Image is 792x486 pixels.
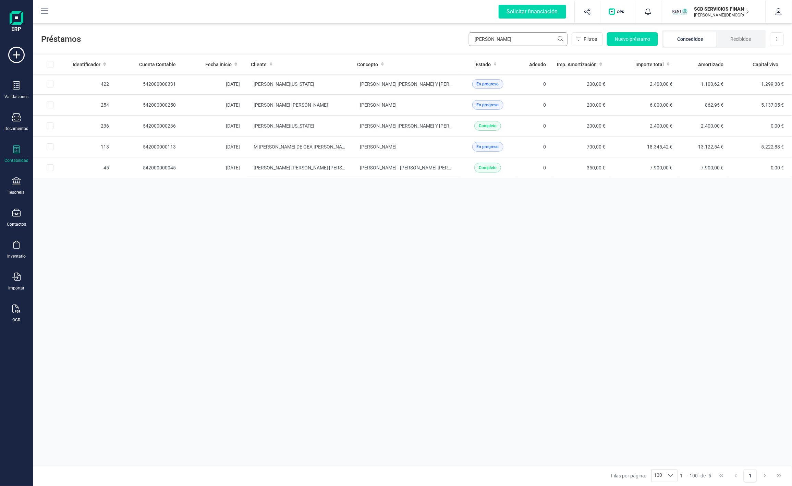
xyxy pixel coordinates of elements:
[584,36,597,43] span: Filtros
[67,116,114,137] td: 236
[572,32,603,46] button: Filtros
[479,165,497,171] span: Completo
[611,157,678,178] td: 7.900,00 €
[744,469,757,482] button: Page 1
[357,61,378,68] span: Concepto
[729,137,792,157] td: 5.222,88 €
[678,95,729,116] td: 862,95 €
[517,95,551,116] td: 0
[529,61,546,68] span: Adeudo
[7,222,26,227] div: Contactos
[469,32,568,46] input: Buscar...
[477,81,499,87] span: En progreso
[181,137,246,157] td: [DATE]
[517,157,551,178] td: 0
[114,157,181,178] td: 542000000045
[729,469,742,482] button: Previous Page
[181,74,246,95] td: [DATE]
[73,61,100,68] span: Identificador
[758,469,771,482] button: Next Page
[114,116,181,137] td: 542000000236
[729,157,792,178] td: 0,00 €
[715,469,728,482] button: First Page
[7,253,26,259] div: Inventario
[670,1,757,23] button: SCSCD SERVICIOS FINANCIEROS SL[PERSON_NAME][DEMOGRAPHIC_DATA][DEMOGRAPHIC_DATA]
[477,144,499,150] span: En progreso
[47,122,53,129] div: Row Selected 893eb6d0-390d-46b7-a9b7-76dc12abfe63
[517,74,551,95] td: 0
[607,32,658,46] button: Nuevo préstamo
[678,74,729,95] td: 1.100,62 €
[47,102,53,108] div: Row Selected f5ce924c-0174-4614-8a8b-671f75d5eda7
[694,5,749,12] p: SCD SERVICIOS FINANCIEROS SL
[181,116,246,137] td: [DATE]
[773,469,786,482] button: Last Page
[551,95,611,116] td: 200,00 €
[678,116,729,137] td: 2.400,00 €
[698,61,723,68] span: Amortizado
[47,164,53,171] div: Row Selected d198310c-bdf6-41e9-9db7-0d60f9831c14
[67,95,114,116] td: 254
[611,116,678,137] td: 2.400,00 €
[490,1,574,23] button: Solicitar financiación
[476,61,491,68] span: Estado
[611,137,678,157] td: 18.345,42 €
[205,61,232,68] span: Fecha inicio
[678,137,729,157] td: 13.122,54 €
[551,157,611,178] td: 350,00 €
[41,34,469,45] span: Préstamos
[729,95,792,116] td: 5.137,05 €
[557,61,597,68] span: Imp. Amortización
[680,472,683,479] span: 1
[551,116,611,137] td: 200,00 €
[67,157,114,178] td: 45
[663,32,717,47] li: Concedidos
[701,472,706,479] span: de
[360,123,514,129] span: [PERSON_NAME] [PERSON_NAME] Y [PERSON_NAME] [PERSON_NAME]
[753,61,778,68] span: Capital vivo
[10,11,23,33] img: Logo Finanedi
[5,126,28,131] div: Documentos
[47,61,53,68] div: All items unselected
[551,137,611,157] td: 700,00 €
[611,469,678,482] div: Filas por página:
[690,472,698,479] span: 100
[672,4,687,19] img: SC
[9,285,25,291] div: Importar
[517,137,551,157] td: 0
[139,61,176,68] span: Cuenta Contable
[181,157,246,178] td: [DATE]
[360,81,514,87] span: [PERSON_NAME] [PERSON_NAME] Y [PERSON_NAME] [PERSON_NAME]
[717,32,765,47] li: Recibidos
[477,102,499,108] span: En progreso
[47,81,53,87] div: Row Selected 5bb85a43-f642-4cca-9658-91511e2c1f80
[609,8,627,15] img: Logo de OPS
[254,165,366,170] span: [PERSON_NAME] [PERSON_NAME] [PERSON_NAME]
[47,143,53,150] div: Row Selected 788ec4a6-f305-4a66-9a13-9bd2dc9ab02d
[4,94,28,99] div: Validaciones
[254,123,315,129] span: [PERSON_NAME][US_STATE]
[729,116,792,137] td: 0,00 €
[517,116,551,137] td: 0
[360,165,475,170] span: [PERSON_NAME] - [PERSON_NAME] [PERSON_NAME]
[694,12,749,18] p: [PERSON_NAME][DEMOGRAPHIC_DATA][DEMOGRAPHIC_DATA]
[611,95,678,116] td: 6.000,00 €
[8,190,25,195] div: Tesorería
[709,472,711,479] span: 5
[114,95,181,116] td: 542000000250
[181,95,246,116] td: [DATE]
[114,74,181,95] td: 542000000331
[479,123,497,129] span: Completo
[611,74,678,95] td: 2.400,00 €
[251,61,267,68] span: Cliente
[551,74,611,95] td: 200,00 €
[605,1,631,23] button: Logo de OPS
[652,470,664,482] span: 100
[360,102,397,108] span: [PERSON_NAME]
[499,5,566,19] div: Solicitar financiación
[254,81,315,87] span: [PERSON_NAME][US_STATE]
[636,61,664,68] span: Importe total
[729,74,792,95] td: 1.299,38 €
[615,36,650,43] span: Nuevo préstamo
[67,74,114,95] td: 422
